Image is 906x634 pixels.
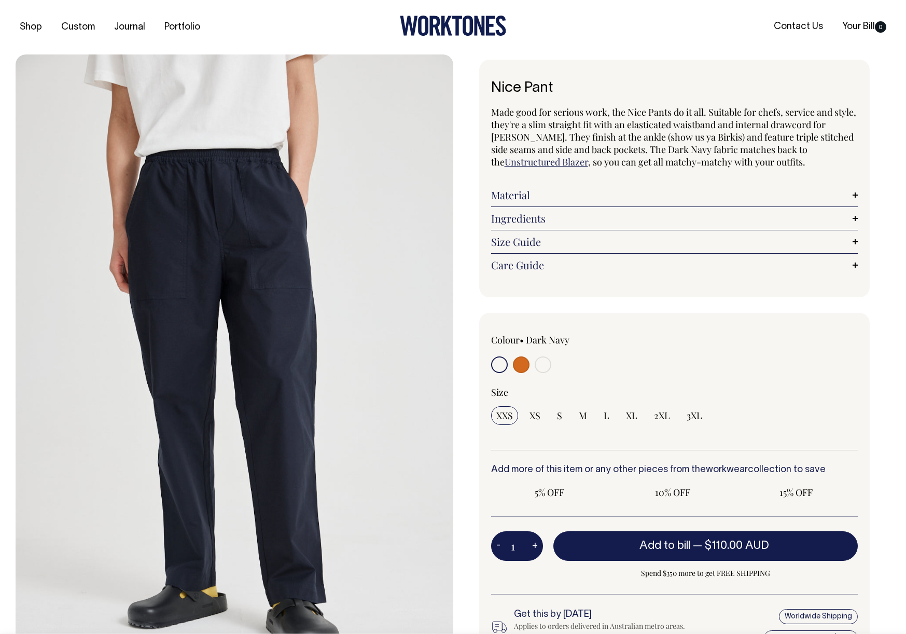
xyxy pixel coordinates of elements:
[770,18,827,35] a: Contact Us
[681,406,707,425] input: 3XL
[491,536,506,557] button: -
[875,21,886,33] span: 0
[505,156,588,168] a: Unstructured Blazer
[604,409,609,422] span: L
[524,406,546,425] input: XS
[520,334,524,346] span: •
[491,334,638,346] div: Colour
[552,406,567,425] input: S
[621,406,643,425] input: XL
[496,409,513,422] span: XXS
[705,541,769,551] span: $110.00 AUD
[654,409,670,422] span: 2XL
[491,406,518,425] input: XXS
[491,80,858,97] h1: Nice Pant
[553,531,858,560] button: Add to bill —$110.00 AUD
[687,409,702,422] span: 3XL
[526,334,569,346] label: Dark Navy
[491,483,608,502] input: 5% OFF
[491,212,858,225] a: Ingredients
[557,409,562,422] span: S
[491,189,858,201] a: Material
[737,483,855,502] input: 15% OFF
[160,19,204,36] a: Portfolio
[706,465,748,474] a: workwear
[491,106,856,168] span: Made good for serious work, the Nice Pants do it all. Suitable for chefs, service and style, they...
[626,409,637,422] span: XL
[598,406,615,425] input: L
[491,259,858,271] a: Care Guide
[491,236,858,248] a: Size Guide
[57,19,99,36] a: Custom
[574,406,592,425] input: M
[496,486,603,499] span: 5% OFF
[619,486,726,499] span: 10% OFF
[491,386,858,398] div: Size
[639,541,690,551] span: Add to bill
[491,465,858,475] h6: Add more of this item or any other pieces from the collection to save
[514,610,691,620] h6: Get this by [DATE]
[588,156,805,168] span: , so you can get all matchy-matchy with your outfits.
[838,18,890,35] a: Your Bill0
[743,486,849,499] span: 15% OFF
[553,567,858,580] span: Spend $350 more to get FREE SHIPPING
[649,406,675,425] input: 2XL
[527,536,543,557] button: +
[614,483,731,502] input: 10% OFF
[110,19,149,36] a: Journal
[693,541,772,551] span: —
[529,409,540,422] span: XS
[16,19,46,36] a: Shop
[579,409,587,422] span: M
